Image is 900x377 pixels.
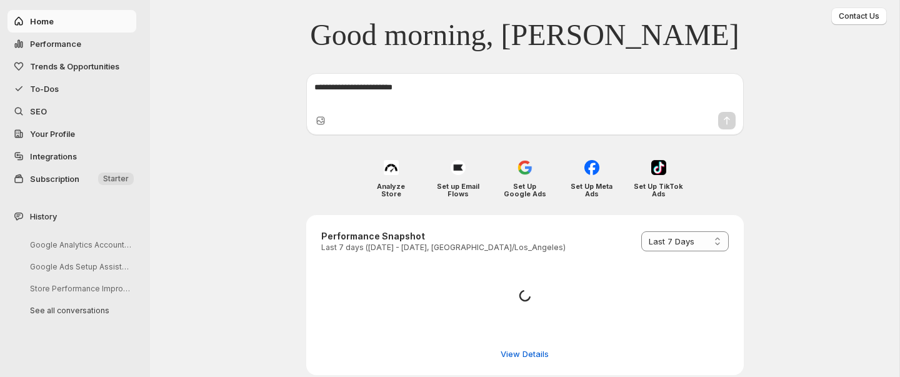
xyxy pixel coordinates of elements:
[30,106,47,116] span: SEO
[517,160,532,175] img: Set Up Google Ads icon
[366,183,416,198] h4: Analyze Store
[30,151,77,161] span: Integrations
[30,61,119,71] span: Trends & Opportunities
[839,11,879,21] span: Contact Us
[501,348,549,360] span: View Details
[30,210,57,223] span: History
[567,183,616,198] h4: Set Up Meta Ads
[500,183,549,198] h4: Set Up Google Ads
[20,301,139,320] button: See all conversations
[7,78,136,100] button: To-Dos
[20,279,139,298] button: Store Performance Improvement Analysis
[7,33,136,55] button: Performance
[30,84,59,94] span: To-Dos
[7,145,136,168] a: Integrations
[103,174,129,184] span: Starter
[831,8,887,25] button: Contact Us
[634,183,683,198] h4: Set Up TikTok Ads
[321,230,566,243] h3: Performance Snapshot
[30,129,75,139] span: Your Profile
[310,17,739,53] span: Good morning, [PERSON_NAME]
[7,10,136,33] button: Home
[7,55,136,78] button: Trends & Opportunities
[314,114,327,127] button: Upload image
[20,235,139,254] button: Google Analytics Account Setup Confirmation
[321,243,566,253] p: Last 7 days ([DATE] - [DATE], [GEOGRAPHIC_DATA]/Los_Angeles)
[584,160,599,175] img: Set Up Meta Ads icon
[493,344,556,364] button: View detailed performance
[7,100,136,123] a: SEO
[7,168,136,190] button: Subscription
[433,183,482,198] h4: Set up Email Flows
[384,160,399,175] img: Analyze Store icon
[651,160,666,175] img: Set Up TikTok Ads icon
[7,123,136,145] a: Your Profile
[30,39,81,49] span: Performance
[30,174,79,184] span: Subscription
[451,160,466,175] img: Set up Email Flows icon
[30,16,54,26] span: Home
[20,257,139,276] button: Google Ads Setup Assistance for [PERSON_NAME]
